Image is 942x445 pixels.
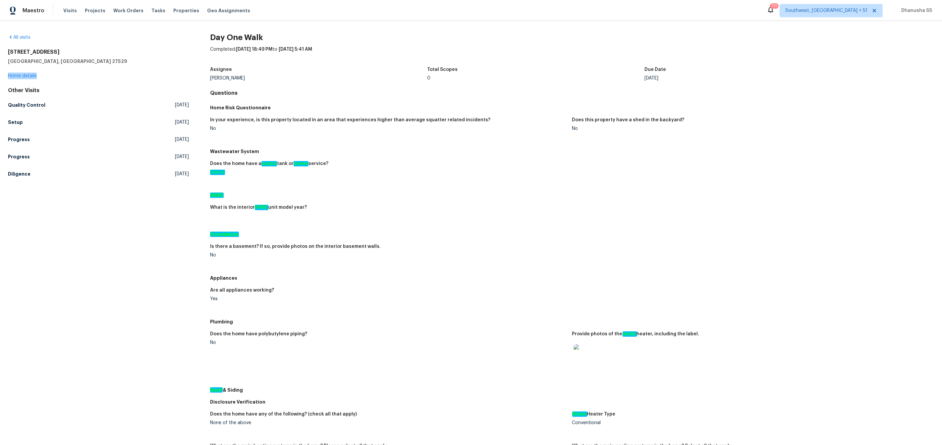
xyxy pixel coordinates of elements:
[8,134,189,145] a: Progress[DATE]
[8,49,189,55] h2: [STREET_ADDRESS]
[210,318,934,325] h5: Plumbing
[8,58,189,65] h5: [GEOGRAPHIC_DATA], [GEOGRAPHIC_DATA] 27529
[8,35,30,40] a: All visits
[572,420,929,425] div: Conventional
[175,119,189,126] span: [DATE]
[255,205,268,210] em: HVAC
[8,153,30,160] h5: Progress
[210,90,934,96] h4: Questions
[23,7,44,14] span: Maestro
[173,7,199,14] span: Properties
[210,244,381,249] h5: Is there a basement? If so, provide photos on the interior basement walls.
[572,126,929,131] div: No
[210,76,427,81] div: [PERSON_NAME]
[63,7,77,14] span: Visits
[294,161,308,166] em: sewer
[8,119,23,126] h5: Setup
[8,171,30,177] h5: Diligence
[8,151,189,163] a: Progress[DATE]
[8,116,189,128] a: Setup[DATE]
[8,168,189,180] a: Diligence[DATE]
[210,387,934,393] h5: & Siding
[210,148,934,155] h5: Wastewater System
[572,412,587,417] em: Water
[175,153,189,160] span: [DATE]
[210,161,328,166] h5: Does the home have a tank or service?
[175,171,189,177] span: [DATE]
[210,420,567,425] div: None of the above
[210,170,225,175] em: Septic
[175,102,189,108] span: [DATE]
[85,7,105,14] span: Projects
[785,7,867,14] span: Southwest, [GEOGRAPHIC_DATA] + 51
[572,332,699,336] h5: Provide photos of the heater, including the label.
[623,331,637,337] em: water
[8,136,30,143] h5: Progress
[210,34,934,41] h2: Day One Walk
[8,87,189,94] div: Other Visits
[8,102,45,108] h5: Quality Control
[210,118,490,122] h5: In your experience, is this property located in an area that experiences higher than average squa...
[210,253,567,257] div: No
[210,288,274,293] h5: Are all appliances working?
[210,340,567,345] div: No
[427,76,644,81] div: 0
[644,67,666,72] h5: Due Date
[771,3,777,9] div: 731
[210,297,567,301] div: Yes
[207,7,250,14] span: Geo Assignments
[236,47,272,52] span: [DATE] 18:49 PM
[8,74,37,78] a: Home details
[8,99,189,111] a: Quality Control[DATE]
[210,332,307,336] h5: Does the home have polybutylene piping?
[210,104,934,111] h5: Home Risk Questionnaire
[572,118,685,122] h5: Does this property have a shed in the backyard?
[175,136,189,143] span: [DATE]
[210,205,307,210] h5: What is the interior unit model year?
[210,399,934,405] h5: Disclosure Verification
[427,67,458,72] h5: Total Scopes
[210,67,232,72] h5: Assignee
[572,412,616,417] h5: Heater Type
[210,275,934,281] h5: Appliances
[279,47,312,52] span: [DATE] 5:41 AM
[210,126,567,131] div: No
[261,161,277,166] em: septic
[644,76,861,81] div: [DATE]
[151,8,165,13] span: Tasks
[210,412,357,417] h5: Does the home have any of the following? (check all that apply)
[899,7,932,14] span: Dhanusha SS
[210,387,223,393] em: Roof
[210,232,239,237] em: Foundation
[210,193,224,198] em: HVAC
[113,7,143,14] span: Work Orders
[210,46,934,63] div: Completed: to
